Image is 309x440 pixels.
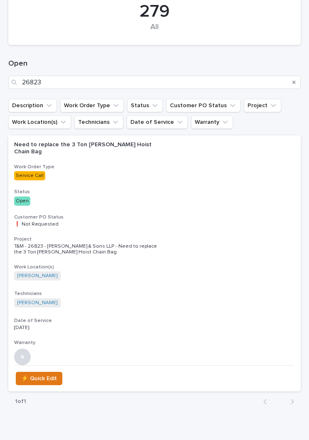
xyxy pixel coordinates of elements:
[166,99,240,112] button: Customer PO Status
[191,116,233,129] button: Warranty
[8,391,33,412] p: 1 of 1
[8,99,57,112] button: Description
[14,317,295,324] h3: Date of Service
[14,214,295,221] h3: Customer PO Status
[8,59,301,69] h1: Open
[14,243,159,256] p: T&M - 26823 - [PERSON_NAME] & Sons LLP - Need to replace the 3 Ton [PERSON_NAME] Hoist Chain Bag
[244,99,281,112] button: Project
[127,99,163,112] button: Status
[60,99,124,112] button: Work Order Type
[16,372,62,385] button: ⚡ Quick Edit
[14,325,159,331] p: [DATE]
[14,290,295,297] h3: Technicians
[22,1,287,22] div: 279
[8,116,71,129] button: Work Location(s)
[14,339,295,346] h3: Warranty
[14,197,30,206] div: Open
[22,23,287,40] div: All
[14,221,159,227] p: ❗ Not Requested
[14,189,295,195] h3: Status
[14,171,45,180] div: Service Call
[21,374,57,383] span: ⚡ Quick Edit
[8,135,301,391] a: Need to replace the 3 Ton [PERSON_NAME] Hoist Chain BagWork Order TypeService CallStatusOpenCusto...
[17,300,57,306] a: [PERSON_NAME]
[14,164,295,170] h3: Work Order Type
[14,141,159,155] p: Need to replace the 3 Ton [PERSON_NAME] Hoist Chain Bag
[8,76,301,89] input: Search
[17,273,57,279] a: [PERSON_NAME]
[14,236,295,243] h3: Project
[257,398,279,406] button: Back
[127,116,188,129] button: Date of Service
[74,116,123,129] button: Technicians
[14,264,295,270] h3: Work Location(s)
[279,398,301,406] button: Next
